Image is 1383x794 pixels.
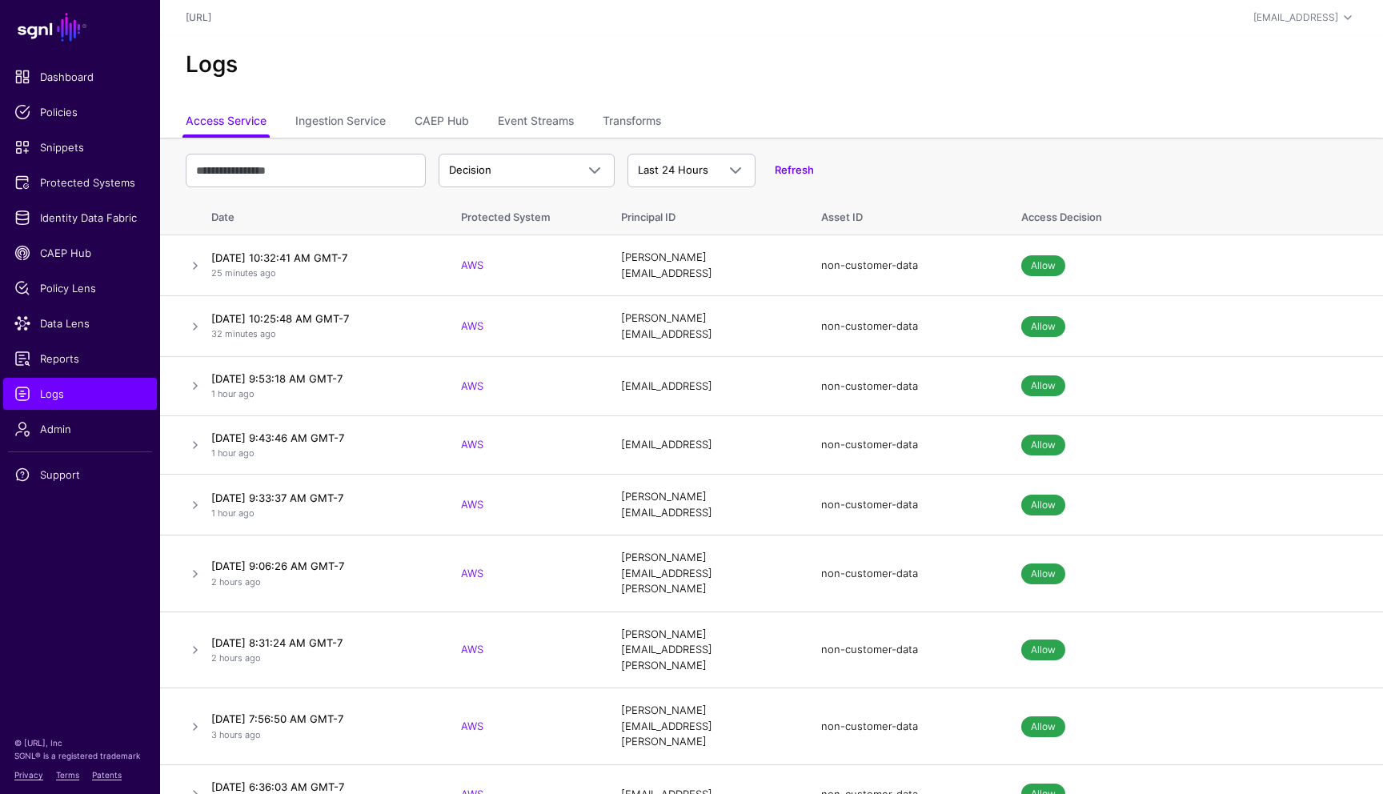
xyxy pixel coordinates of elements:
p: 1 hour ago [211,387,429,401]
span: Decision [449,163,491,176]
div: non-customer-data [821,566,989,582]
div: [EMAIL_ADDRESS] [621,437,789,453]
div: non-customer-data [821,258,989,274]
p: 3 hours ago [211,728,429,742]
div: non-customer-data [821,437,989,453]
span: Reports [14,351,146,367]
div: non-customer-data [821,379,989,395]
a: Ingestion Service [295,107,386,138]
span: Admin [14,421,146,437]
a: Logs [3,378,157,410]
h4: [DATE] 10:25:48 AM GMT-7 [211,311,429,326]
span: Snippets [14,139,146,155]
span: Protected Systems [14,174,146,190]
a: AWS [461,259,483,271]
a: Admin [3,413,157,445]
span: Allow [1021,255,1065,276]
a: CAEP Hub [3,237,157,269]
div: [PERSON_NAME][EMAIL_ADDRESS] [621,311,789,342]
span: Logs [14,386,146,402]
div: non-customer-data [821,497,989,513]
span: Policies [14,104,146,120]
a: Access Service [186,107,267,138]
a: Protected Systems [3,166,157,198]
a: AWS [461,643,483,656]
div: [EMAIL_ADDRESS] [1253,10,1338,25]
span: Allow [1021,716,1065,737]
div: [PERSON_NAME][EMAIL_ADDRESS][PERSON_NAME] [621,550,789,597]
span: Support [14,467,146,483]
th: Access Decision [1005,194,1383,235]
span: Allow [1021,316,1065,337]
a: Policy Lens [3,272,157,304]
h4: [DATE] 6:36:03 AM GMT-7 [211,780,429,794]
h4: [DATE] 9:33:37 AM GMT-7 [211,491,429,505]
p: 2 hours ago [211,652,429,665]
a: Data Lens [3,307,157,339]
th: Date [205,194,445,235]
div: [EMAIL_ADDRESS] [621,379,789,395]
span: Data Lens [14,315,146,331]
a: CAEP Hub [415,107,469,138]
div: non-customer-data [821,719,989,735]
a: Patents [92,770,122,780]
a: Snippets [3,131,157,163]
span: Dashboard [14,69,146,85]
a: Policies [3,96,157,128]
h4: [DATE] 7:56:50 AM GMT-7 [211,712,429,726]
a: AWS [461,438,483,451]
h4: [DATE] 9:06:26 AM GMT-7 [211,559,429,573]
a: Reports [3,343,157,375]
a: SGNL [10,10,150,45]
a: Refresh [775,163,814,176]
p: 32 minutes ago [211,327,429,341]
div: [PERSON_NAME][EMAIL_ADDRESS] [621,250,789,281]
div: [PERSON_NAME][EMAIL_ADDRESS] [621,489,789,520]
span: Allow [1021,435,1065,455]
h4: [DATE] 9:53:18 AM GMT-7 [211,371,429,386]
a: AWS [461,720,483,732]
p: © [URL], Inc [14,736,146,749]
a: Event Streams [498,107,574,138]
a: Privacy [14,770,43,780]
span: Allow [1021,640,1065,660]
a: Transforms [603,107,661,138]
a: AWS [461,567,483,579]
p: SGNL® is a registered trademark [14,749,146,762]
th: Protected System [445,194,605,235]
div: non-customer-data [821,642,989,658]
span: Policy Lens [14,280,146,296]
a: Dashboard [3,61,157,93]
h2: Logs [186,51,1357,78]
p: 2 hours ago [211,575,429,589]
a: AWS [461,319,483,332]
p: 1 hour ago [211,507,429,520]
div: non-customer-data [821,319,989,335]
div: [PERSON_NAME][EMAIL_ADDRESS][PERSON_NAME] [621,627,789,674]
h4: [DATE] 9:43:46 AM GMT-7 [211,431,429,445]
p: 25 minutes ago [211,267,429,280]
a: Terms [56,770,79,780]
span: Identity Data Fabric [14,210,146,226]
th: Asset ID [805,194,1005,235]
th: Principal ID [605,194,805,235]
span: Last 24 Hours [638,163,708,176]
p: 1 hour ago [211,447,429,460]
a: AWS [461,498,483,511]
a: [URL] [186,11,211,23]
span: Allow [1021,375,1065,396]
span: Allow [1021,495,1065,515]
a: Identity Data Fabric [3,202,157,234]
div: [PERSON_NAME][EMAIL_ADDRESS][PERSON_NAME] [621,703,789,750]
h4: [DATE] 8:31:24 AM GMT-7 [211,636,429,650]
h4: [DATE] 10:32:41 AM GMT-7 [211,251,429,265]
span: Allow [1021,563,1065,584]
a: AWS [461,379,483,392]
span: CAEP Hub [14,245,146,261]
